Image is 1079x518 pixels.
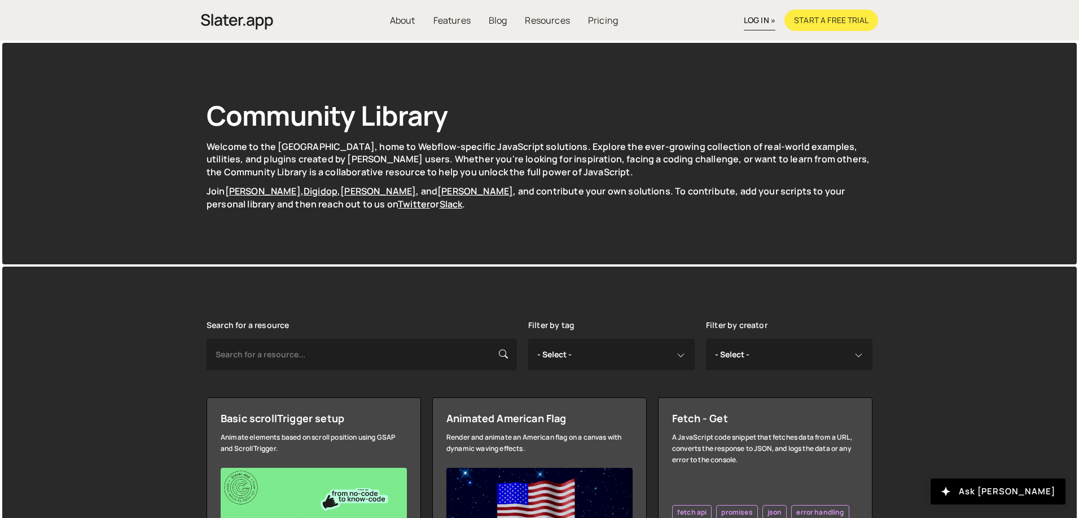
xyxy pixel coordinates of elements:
a: [PERSON_NAME] [437,185,513,197]
a: home [201,8,273,33]
img: Slater is an modern coding environment with an inbuilt AI tool. Get custom code quickly with no c... [201,11,273,33]
a: Resources [516,10,578,31]
button: Ask [PERSON_NAME] [931,479,1065,504]
div: Basic scrollTrigger setup [221,411,407,425]
div: Animate elements based on scroll position using GSAP and ScrollTrigger. [221,432,407,454]
label: Search for a resource [207,321,289,330]
a: About [381,10,424,31]
span: fetch api [677,508,707,517]
div: A JavaScript code snippet that fetches data from a URL, converts the response to JSON, and logs t... [672,432,858,466]
a: Features [424,10,480,31]
a: Twitter [398,198,430,210]
a: log in » [744,11,775,30]
input: Search for a resource... [207,339,517,370]
a: Slack [440,198,463,210]
a: [PERSON_NAME] [340,185,416,197]
div: Fetch - Get [672,411,858,425]
a: Start a free trial [784,10,878,31]
span: error handling [796,508,844,517]
a: Digidop [304,185,337,197]
label: Filter by tag [528,321,574,330]
label: Filter by creator [706,321,767,330]
p: Join , , , and , and contribute your own solutions. To contribute, add your scripts to your perso... [207,185,872,210]
span: promises [721,508,752,517]
a: Blog [480,10,516,31]
a: Pricing [579,10,627,31]
div: Animated American Flag [446,411,633,425]
span: json [767,508,782,517]
h1: Community Library [207,97,872,134]
a: [PERSON_NAME] [225,185,301,197]
div: Render and animate an American flag on a canvas with dynamic waving effects. [446,432,633,454]
p: Welcome to the [GEOGRAPHIC_DATA], home to Webflow-specific JavaScript solutions. Explore the ever... [207,140,872,178]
